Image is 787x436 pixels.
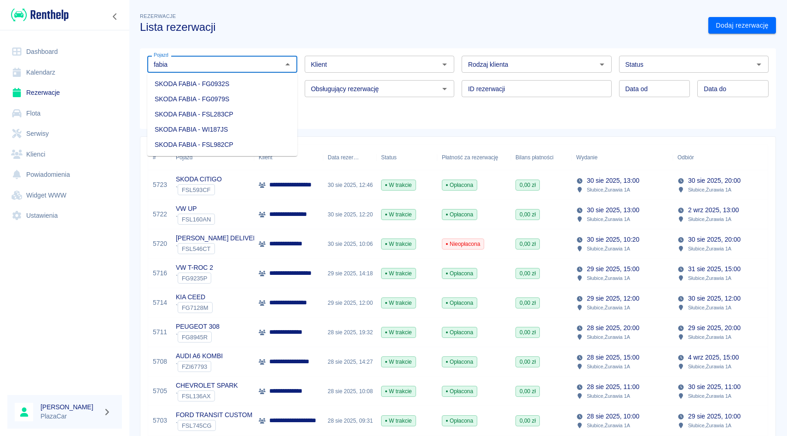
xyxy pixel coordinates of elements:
[176,410,252,420] p: FORD TRANSIT CUSTOM
[147,122,297,137] li: SKODA FABIA - WI187JS
[516,358,539,366] span: 0,00 zł
[688,303,731,312] p: Słubice , Żurawia 1A
[323,145,376,170] div: Data rezerwacji
[176,233,263,243] p: [PERSON_NAME] DELIVER 9
[176,292,213,302] p: KIA CEED
[688,382,741,392] p: 30 sie 2025, 11:00
[516,240,539,248] span: 0,00 zł
[176,174,222,184] p: SKODA CITIGO
[442,299,477,307] span: Opłacona
[442,417,477,425] span: Opłacona
[323,377,376,406] div: 28 sie 2025, 10:08
[176,390,238,401] div: `
[382,387,416,395] span: W trakcie
[323,288,376,318] div: 29 sie 2025, 12:00
[176,204,215,214] p: VW UP
[587,303,630,312] p: Słubice , Żurawia 1A
[382,328,416,337] span: W trakcie
[597,151,610,164] button: Sort
[323,347,376,377] div: 28 sie 2025, 14:27
[442,387,477,395] span: Opłacona
[688,412,741,421] p: 29 sie 2025, 10:00
[382,269,416,278] span: W trakcie
[382,181,416,189] span: W trakcie
[516,387,539,395] span: 0,00 zł
[511,145,572,170] div: Bilans płatności
[108,11,122,23] button: Zwiń nawigację
[688,323,741,333] p: 29 sie 2025, 20:00
[176,420,252,431] div: `
[323,229,376,259] div: 30 sie 2025, 10:06
[178,216,214,223] span: FSL160AN
[442,240,484,248] span: Nieopłacona
[382,299,416,307] span: W trakcie
[153,268,167,278] a: 5716
[587,323,639,333] p: 28 sie 2025, 20:00
[7,185,122,206] a: Widget WWW
[688,244,731,253] p: Słubice , Żurawia 1A
[153,298,167,308] a: 5714
[147,107,297,122] li: SKODA FABIA - FSL283CP
[688,274,731,282] p: Słubice , Żurawia 1A
[708,17,776,34] a: Dodaj rezerwację
[7,62,122,83] a: Kalendarz
[359,151,372,164] button: Sort
[178,304,212,311] span: FG7128M
[516,210,539,219] span: 0,00 zł
[178,334,211,341] span: FG8945R
[587,176,639,186] p: 30 sie 2025, 13:00
[587,294,639,303] p: 29 sie 2025, 12:00
[442,269,477,278] span: Opłacona
[516,417,539,425] span: 0,00 zł
[41,412,99,421] p: PlazaCar
[176,263,213,273] p: VW T-ROC 2
[587,333,630,341] p: Słubice , Żurawia 1A
[576,145,597,170] div: Wydanie
[281,58,294,71] button: Zamknij
[153,239,167,249] a: 5720
[140,13,176,19] span: Rezerwacje
[688,215,731,223] p: Słubice , Żurawia 1A
[153,327,167,337] a: 5711
[442,210,477,219] span: Opłacona
[516,181,539,189] span: 0,00 zł
[7,144,122,165] a: Klienci
[587,186,630,194] p: Słubice , Żurawia 1A
[7,103,122,124] a: Flota
[178,422,215,429] span: FSL745CG
[688,264,741,274] p: 31 sie 2025, 15:00
[153,180,167,190] a: 5723
[153,386,167,396] a: 5705
[171,145,254,170] div: Pojazd
[323,318,376,347] div: 28 sie 2025, 19:32
[323,200,376,229] div: 30 sie 2025, 12:20
[442,358,477,366] span: Opłacona
[688,362,731,371] p: Słubice , Żurawia 1A
[178,363,211,370] span: FZI67793
[178,245,214,252] span: FSL546CT
[688,421,731,430] p: Słubice , Żurawia 1A
[673,145,774,170] div: Odbiór
[147,76,297,92] li: SKODA FABIA - FG0932S
[176,331,220,343] div: `
[382,240,416,248] span: W trakcie
[688,353,739,362] p: 4 wrz 2025, 15:00
[140,21,701,34] h3: Lista rezerwacji
[587,353,639,362] p: 28 sie 2025, 15:00
[176,351,223,361] p: AUDI A6 KOMBI
[587,412,639,421] p: 28 sie 2025, 10:00
[516,299,539,307] span: 0,00 zł
[259,145,272,170] div: Klient
[153,209,167,219] a: 5722
[688,205,739,215] p: 2 wrz 2025, 13:00
[688,186,731,194] p: Słubice , Żurawia 1A
[153,416,167,425] a: 5703
[587,274,630,282] p: Słubice , Żurawia 1A
[176,302,213,313] div: `
[587,235,639,244] p: 30 sie 2025, 10:20
[147,137,297,152] li: SKODA FABIA - FSL982CP
[176,184,222,195] div: `
[178,186,214,193] span: FSL593CF
[148,145,171,170] div: #
[587,215,630,223] p: Słubice , Żurawia 1A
